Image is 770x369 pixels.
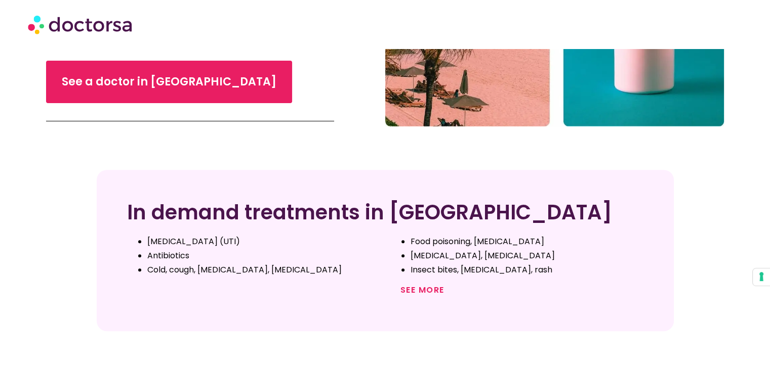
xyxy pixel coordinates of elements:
[127,200,643,224] h2: In demand treatments in [GEOGRAPHIC_DATA]
[147,249,380,263] li: Antibiotics
[411,263,643,277] li: Insect bites, [MEDICAL_DATA], rash
[46,61,292,103] a: See a doctor in [GEOGRAPHIC_DATA]
[62,74,276,90] span: See a doctor in [GEOGRAPHIC_DATA]
[400,284,444,296] a: See more
[147,235,380,249] li: [MEDICAL_DATA] (UTI)
[411,235,643,249] li: Food poisoning, [MEDICAL_DATA]
[147,263,380,277] li: Cold, cough, [MEDICAL_DATA], [MEDICAL_DATA]
[411,249,643,263] li: [MEDICAL_DATA], [MEDICAL_DATA]
[753,268,770,286] button: Your consent preferences for tracking technologies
